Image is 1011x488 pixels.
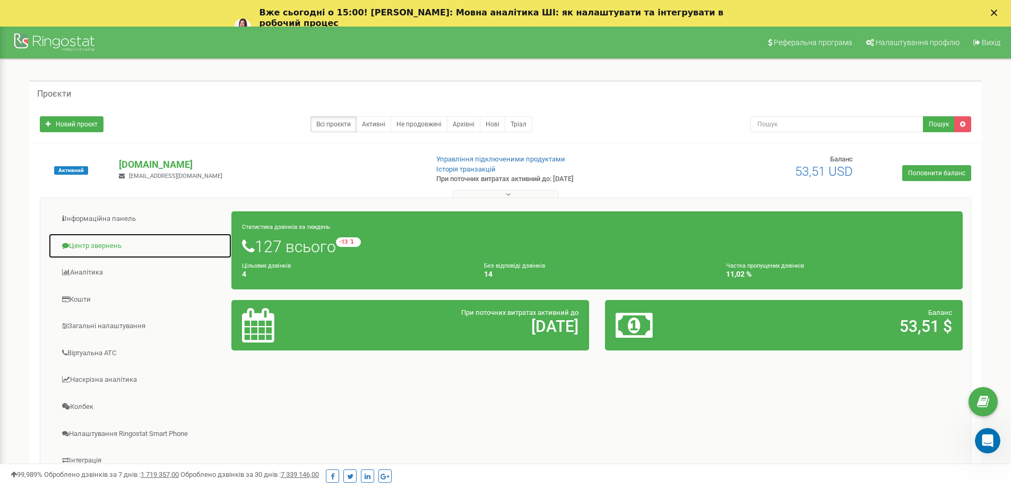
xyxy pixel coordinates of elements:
div: Закрыть [991,10,1001,16]
a: Не продовжені [391,116,447,132]
span: Оброблено дзвінків за 7 днів : [44,470,179,478]
a: Всі проєкти [310,116,357,132]
a: Історія транзакцій [436,165,496,173]
a: Інформаційна панель [48,206,232,232]
iframe: Intercom live chat [975,428,1000,453]
a: Поповнити баланс [902,165,971,181]
b: Вже сьогодні о 15:00! [PERSON_NAME]: Мовна аналітика ШІ: як налаштувати та інтегрувати в робочий ... [260,7,724,28]
small: Цільових дзвінків [242,262,291,269]
a: Аналiтика [48,260,232,286]
h5: Проєкти [37,89,71,99]
small: Частка пропущених дзвінків [726,262,804,269]
a: Новий проєкт [40,116,103,132]
img: Profile image for Yuliia [234,19,251,36]
small: -13 [336,237,361,247]
span: Вихід [982,38,1000,47]
a: Управління підключеними продуктами [436,155,565,163]
small: Статистика дзвінків за тиждень [242,224,330,230]
a: Колбек [48,394,232,420]
span: Реферальна програма [774,38,852,47]
span: 53,51 USD [795,164,853,179]
span: Баланс [830,155,853,163]
small: Без відповіді дзвінків [484,262,545,269]
span: Оброблено дзвінків за 30 днів : [180,470,319,478]
h4: 4 [242,270,468,278]
span: Баланс [928,309,952,316]
a: Центр звернень [48,233,232,259]
a: Реферальна програма [761,27,858,58]
a: Вихід [966,27,1006,58]
input: Пошук [750,116,923,132]
span: [EMAIL_ADDRESS][DOMAIN_NAME] [129,173,222,179]
a: Архівні [447,116,480,132]
u: 7 339 146,00 [281,470,319,478]
a: Кошти [48,287,232,313]
p: При поточних витратах активний до: [DATE] [436,174,657,184]
a: Налаштування профілю [859,27,965,58]
a: Віртуальна АТС [48,340,232,366]
h2: [DATE] [359,318,578,335]
h1: 127 всього [242,237,952,255]
a: Тріал [505,116,532,132]
h4: 14 [484,270,710,278]
h4: 11,02 % [726,270,952,278]
a: Інтеграція [48,448,232,474]
span: Активний [54,166,88,175]
a: Наскрізна аналітика [48,367,232,393]
span: При поточних витратах активний до [461,309,578,316]
span: Налаштування профілю [876,38,960,47]
span: 99,989% [11,470,42,478]
p: [DOMAIN_NAME] [119,158,419,172]
a: Загальні налаштування [48,313,232,339]
a: Активні [356,116,391,132]
h2: 53,51 $ [733,318,952,335]
a: Нові [480,116,505,132]
button: Пошук [923,116,955,132]
u: 1 719 357,00 [141,470,179,478]
a: Налаштування Ringostat Smart Phone [48,421,232,447]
